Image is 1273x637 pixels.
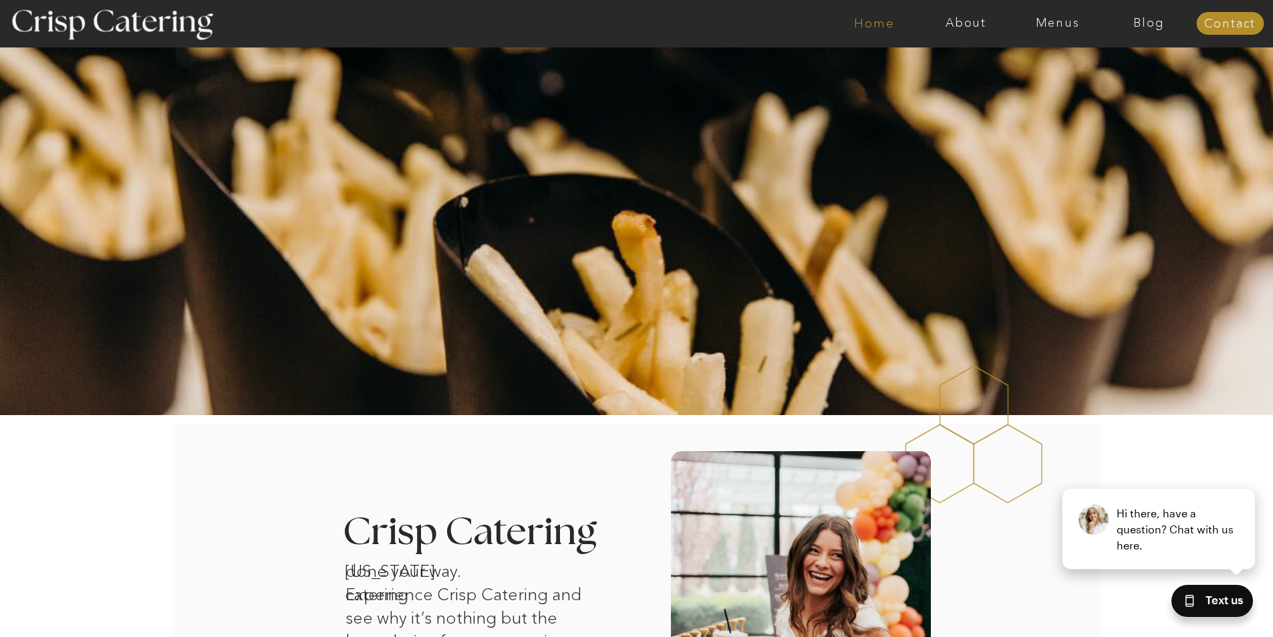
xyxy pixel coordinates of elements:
h1: [US_STATE] catering [345,559,484,577]
a: Menus [1012,17,1103,30]
a: Contact [1196,17,1264,31]
h3: Crisp Catering [343,513,631,553]
iframe: podium webchat widget prompt [1046,426,1273,587]
a: About [920,17,1012,30]
iframe: podium webchat widget bubble [1139,570,1273,637]
a: Blog [1103,17,1195,30]
a: Home [829,17,920,30]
